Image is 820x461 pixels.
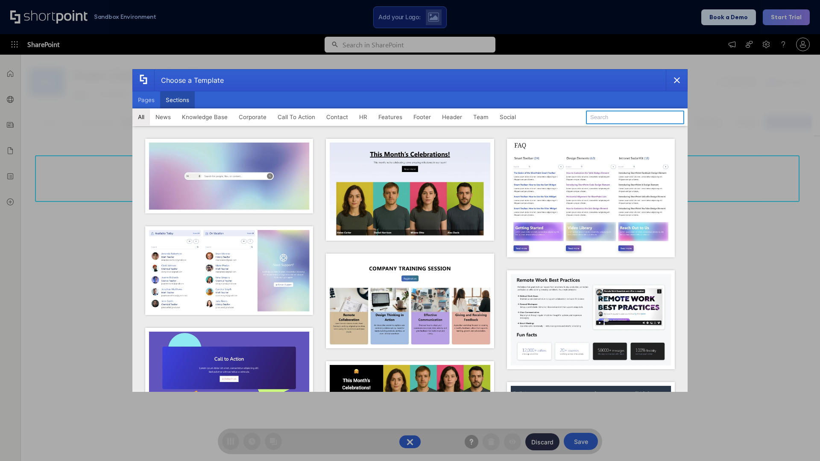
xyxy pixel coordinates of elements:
[494,108,521,125] button: Social
[354,108,373,125] button: HR
[132,91,160,108] button: Pages
[132,69,688,392] div: template selector
[176,108,233,125] button: Knowledge Base
[154,70,224,91] div: Choose a Template
[321,108,354,125] button: Contact
[777,420,820,461] iframe: Chat Widget
[436,108,468,125] button: Header
[468,108,494,125] button: Team
[233,108,272,125] button: Corporate
[586,111,684,124] input: Search
[132,108,150,125] button: All
[373,108,408,125] button: Features
[160,91,195,108] button: Sections
[150,108,176,125] button: News
[408,108,436,125] button: Footer
[272,108,321,125] button: Call To Action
